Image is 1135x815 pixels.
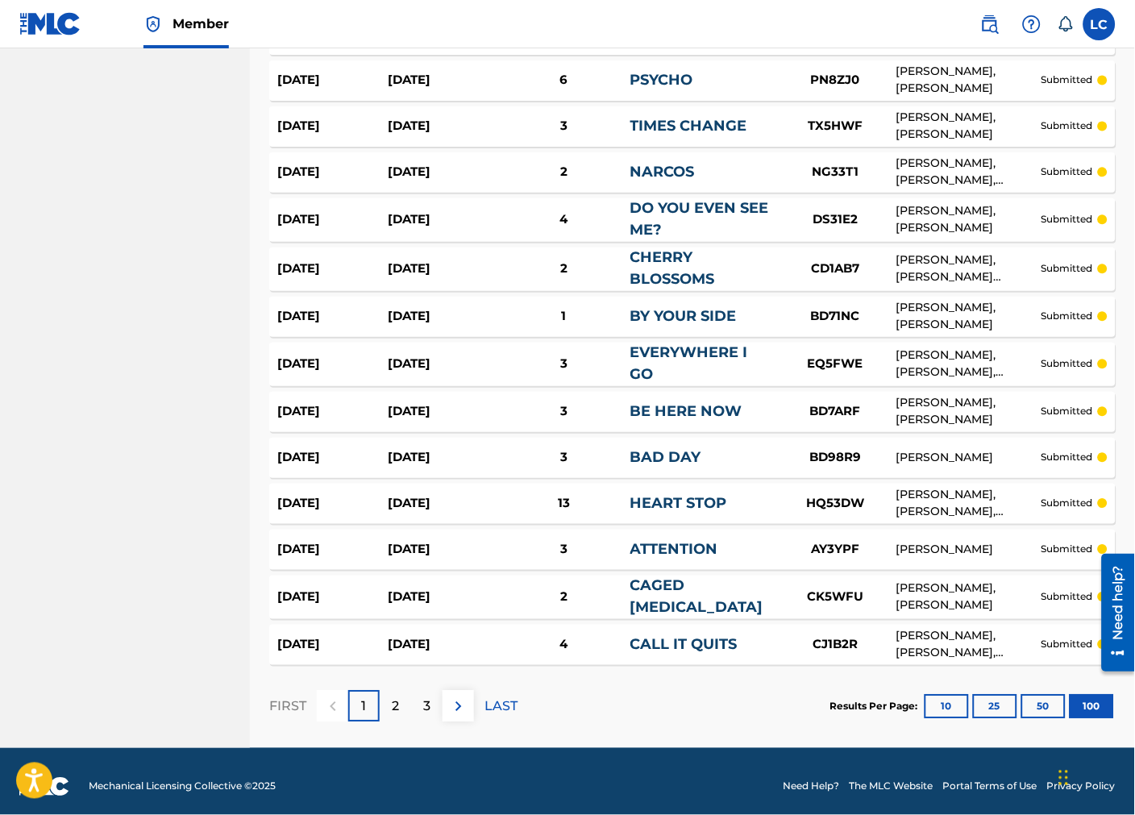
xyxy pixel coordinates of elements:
[896,64,1042,98] div: [PERSON_NAME], [PERSON_NAME]
[277,636,388,655] div: [DATE]
[277,356,388,374] div: [DATE]
[775,260,896,279] div: CD1AB7
[388,260,498,279] div: [DATE]
[388,72,498,90] div: [DATE]
[1021,695,1066,719] button: 50
[896,203,1042,237] div: [PERSON_NAME], [PERSON_NAME]
[896,628,1042,662] div: [PERSON_NAME], [PERSON_NAME], [PERSON_NAME]
[630,636,738,654] a: CALL IT QUITS
[1041,497,1093,511] p: submitted
[388,403,498,422] div: [DATE]
[630,403,742,421] a: BE HERE NOW
[277,495,388,514] div: [DATE]
[775,164,896,182] div: NG33T1
[449,697,468,717] img: right
[896,450,1042,467] div: [PERSON_NAME]
[388,588,498,607] div: [DATE]
[925,695,969,719] button: 10
[630,118,747,135] a: TIMES CHANGE
[630,495,727,513] a: HEART STOP
[896,347,1042,381] div: [PERSON_NAME], [PERSON_NAME], [PERSON_NAME] [PERSON_NAME], [PERSON_NAME], [PERSON_NAME]
[775,636,896,655] div: CJ1B2R
[775,308,896,326] div: BD71NC
[1059,754,1069,802] div: Drag
[392,697,399,717] p: 2
[1041,405,1093,419] p: submitted
[896,300,1042,334] div: [PERSON_NAME], [PERSON_NAME]
[896,487,1042,521] div: [PERSON_NAME], [PERSON_NAME], WHATSAHEART WHATSAHEART
[630,249,715,289] a: CHERRY BLOSSOMS
[388,211,498,230] div: [DATE]
[943,780,1037,794] a: Portal Terms of Use
[973,695,1017,719] button: 25
[388,356,498,374] div: [DATE]
[630,449,701,467] a: BAD DAY
[388,495,498,514] div: [DATE]
[775,495,896,514] div: HQ53DW
[498,403,630,422] div: 3
[980,15,1000,34] img: search
[896,542,1042,559] div: [PERSON_NAME]
[388,164,498,182] div: [DATE]
[1041,310,1093,324] p: submitted
[277,72,388,90] div: [DATE]
[498,308,630,326] div: 1
[1041,119,1093,134] p: submitted
[388,449,498,468] div: [DATE]
[277,588,388,607] div: [DATE]
[1058,16,1074,32] div: Notifications
[269,697,306,717] p: FIRST
[388,308,498,326] div: [DATE]
[630,72,693,89] a: PSYCHO
[896,156,1042,189] div: [PERSON_NAME], [PERSON_NAME], [PERSON_NAME] [PERSON_NAME]
[630,164,695,181] a: NARCOS
[1022,15,1041,34] img: help
[498,588,630,607] div: 2
[277,308,388,326] div: [DATE]
[974,8,1006,40] a: Public Search
[19,12,81,35] img: MLC Logo
[498,118,630,136] div: 3
[1041,638,1093,652] p: submitted
[498,356,630,374] div: 3
[630,577,763,617] a: CAGED [MEDICAL_DATA]
[1090,547,1135,677] iframe: Resource Center
[89,780,276,794] span: Mechanical Licensing Collective © 2025
[775,588,896,607] div: CK5WFU
[775,211,896,230] div: DS31E2
[630,308,737,326] a: BY YOUR SIDE
[1070,695,1114,719] button: 100
[173,15,229,33] span: Member
[362,697,367,717] p: 1
[1047,780,1116,794] a: Privacy Policy
[277,118,388,136] div: [DATE]
[1041,590,1093,605] p: submitted
[775,356,896,374] div: EQ5FWE
[277,403,388,422] div: [DATE]
[277,541,388,559] div: [DATE]
[498,164,630,182] div: 2
[775,118,896,136] div: TX5HWF
[896,110,1042,143] div: [PERSON_NAME], [PERSON_NAME]
[277,449,388,468] div: [DATE]
[1041,451,1093,465] p: submitted
[896,252,1042,286] div: [PERSON_NAME], [PERSON_NAME] [PERSON_NAME]
[630,541,718,559] a: ATTENTION
[1054,738,1135,815] div: Chat Widget
[1041,165,1093,180] p: submitted
[277,164,388,182] div: [DATE]
[1016,8,1048,40] div: Help
[143,15,163,34] img: Top Rightsholder
[484,697,518,717] p: LAST
[498,260,630,279] div: 2
[784,780,840,794] a: Need Help?
[498,449,630,468] div: 3
[896,395,1042,429] div: [PERSON_NAME], [PERSON_NAME]
[498,72,630,90] div: 6
[1041,262,1093,277] p: submitted
[277,211,388,230] div: [DATE]
[423,697,430,717] p: 3
[775,541,896,559] div: AY3YPF
[498,211,630,230] div: 4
